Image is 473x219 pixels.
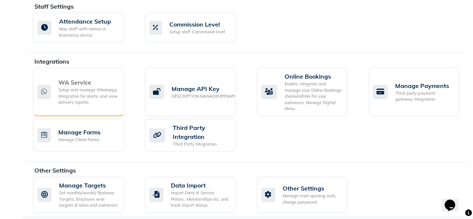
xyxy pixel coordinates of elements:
[58,78,118,87] div: WA Service
[33,13,134,42] a: Attendance SetupMap staff with names in biometrics device
[283,184,341,193] div: Other Settings
[172,93,235,100] div: DESCRIPTION.MANAGEOPENAPI
[442,189,466,212] iframe: chat widget
[145,68,246,116] a: Manage API KeyDESCRIPTION.MANAGEOPENAPI
[145,119,246,152] a: Third Party IntegrationThird Party Integration
[169,29,225,35] div: Setup staff Commission level
[33,177,134,213] a: Manage TargetsSet monthly/weekly Business Targets, Employee wise targets of sales and customers
[171,181,230,190] div: Data Import
[285,81,341,112] div: Enable, integrate and manage your Online Bookings channels/links for your customers. Manage Digit...
[59,190,118,209] div: Set monthly/weekly Business Targets, Employee wise targets of sales and customers
[257,68,357,116] a: Online BookingsEnable, integrate and manage your Online Bookings channels/links for your customer...
[58,128,101,137] div: Manage Forms
[257,177,357,213] a: Other SettingsManage reset opening cash, change password.
[172,84,235,93] div: Manage API Key
[395,90,453,103] div: Third party payment gateway integration
[58,137,101,143] div: Manage Client Forms
[59,181,118,190] div: Manage Targets
[33,68,134,116] a: WA ServiceSetup and manage Whatsapp Integration for alerts, and view delivery reports.
[369,68,469,116] a: Manage PaymentsThird party payment gateway integration
[173,123,230,141] div: Third Party Integration
[33,119,134,152] a: Manage FormsManage Client Forms
[58,87,118,106] div: Setup and manage Whatsapp Integration for alerts, and view delivery reports.
[59,26,118,38] div: Map staff with names in biometrics device
[173,141,230,147] div: Third Party Integration
[169,20,225,29] div: Commission Level
[145,13,246,42] a: Commission LevelSetup staff Commission level
[285,72,341,81] div: Online Bookings
[395,81,453,90] div: Manage Payments
[59,17,118,26] div: Attendance Setup
[283,193,341,205] div: Manage reset opening cash, change password.
[171,190,230,209] div: Import Data of Service History, Memberships etc. and track import status.
[145,177,246,213] a: Data ImportImport Data of Service History, Memberships etc. and track import status.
